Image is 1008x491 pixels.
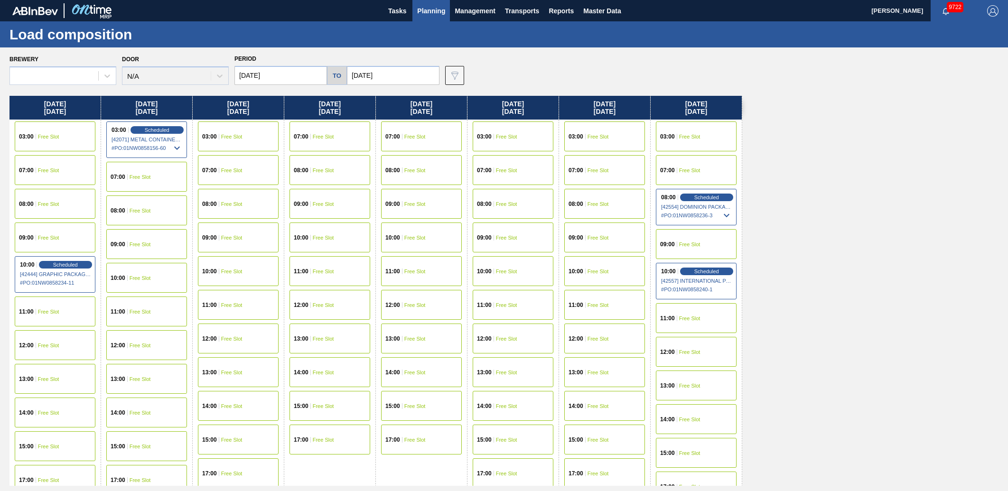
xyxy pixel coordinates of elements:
span: 08:00 [111,208,125,213]
span: 15:00 [569,437,583,443]
span: 9722 [947,2,963,12]
span: Free Slot [221,370,243,375]
input: mm/dd/yyyy [347,66,439,85]
span: 13:00 [202,370,217,375]
span: 12:00 [19,343,34,348]
span: Free Slot [588,437,609,443]
span: Scheduled [53,262,78,268]
span: Free Slot [679,417,700,422]
img: icon-filter-gray [449,70,460,81]
span: 07:00 [19,167,34,173]
span: 09:00 [660,241,675,247]
span: Free Slot [38,376,59,382]
span: 08:00 [202,201,217,207]
div: [DATE] [DATE] [559,96,650,120]
span: Free Slot [221,235,243,241]
span: Free Slot [588,302,609,308]
span: 11:00 [19,309,34,315]
span: Master Data [583,5,621,17]
img: TNhmsLtSVTkK8tSr43FrP2fwEKptu5GPRR3wAAAABJRU5ErkJggg== [12,7,58,15]
span: 17:00 [19,477,34,483]
span: Free Slot [404,403,426,409]
span: Free Slot [221,269,243,274]
span: 10:00 [111,275,125,281]
span: 08:00 [19,201,34,207]
span: Free Slot [313,370,334,375]
span: Free Slot [38,343,59,348]
span: Scheduled [694,195,719,200]
span: 09:00 [202,235,217,241]
span: 08:00 [661,195,676,200]
span: 12:00 [660,349,675,355]
span: Free Slot [588,471,609,476]
span: Free Slot [496,471,517,476]
span: Free Slot [130,174,151,180]
span: Free Slot [588,201,609,207]
span: [42557] INTERNATIONAL PAPER COMPANY - 0008219783 [661,278,732,284]
span: 11:00 [111,309,125,315]
span: 09:00 [19,235,34,241]
span: 11:00 [569,302,583,308]
span: 14:00 [19,410,34,416]
label: Brewery [9,56,38,63]
span: Free Slot [404,336,426,342]
span: 15:00 [477,437,492,443]
span: 12:00 [202,336,217,342]
div: [DATE] [DATE] [376,96,467,120]
span: Free Slot [404,134,426,139]
span: Free Slot [130,275,151,281]
span: Free Slot [313,302,334,308]
span: [42444] GRAPHIC PACKAGING INTERNATIONA - 0008221069 [20,271,91,277]
span: 13:00 [111,376,125,382]
span: Free Slot [130,343,151,348]
span: [42071] METAL CONTAINER CORPORATION - 0008219743 [112,137,183,142]
span: 10:00 [294,235,308,241]
span: 10:00 [385,235,400,241]
span: 12:00 [569,336,583,342]
span: Free Slot [313,167,334,173]
span: 10:00 [569,269,583,274]
span: Free Slot [679,167,700,173]
label: Door [122,56,139,63]
span: 11:00 [477,302,492,308]
div: [DATE] [DATE] [9,96,101,120]
span: 07:00 [294,134,308,139]
span: 13:00 [385,336,400,342]
span: Free Slot [221,167,243,173]
div: [DATE] [DATE] [284,96,375,120]
span: 08:00 [385,167,400,173]
span: Free Slot [588,269,609,274]
span: Tasks [387,5,408,17]
span: 03:00 [19,134,34,139]
span: Free Slot [38,167,59,173]
span: # PO : 01NW0858240-1 [661,284,732,295]
span: Free Slot [404,302,426,308]
span: Free Slot [130,309,151,315]
span: 11:00 [660,315,675,321]
span: Free Slot [679,315,700,321]
span: 17:00 [202,471,217,476]
span: 15:00 [111,444,125,449]
span: 15:00 [660,450,675,456]
span: 03:00 [660,134,675,139]
span: Free Slot [221,336,243,342]
span: 15:00 [385,403,400,409]
span: Scheduled [694,269,719,274]
span: 11:00 [202,302,217,308]
span: 08:00 [294,167,308,173]
span: 13:00 [660,383,675,389]
span: Free Slot [313,437,334,443]
span: Free Slot [130,241,151,247]
span: 11:00 [294,269,308,274]
span: 17:00 [569,471,583,476]
div: [DATE] [DATE] [193,96,284,120]
span: # PO : 01NW0858156-60 [112,142,183,154]
span: Free Slot [404,370,426,375]
span: 13:00 [569,370,583,375]
span: 10:00 [202,269,217,274]
span: 09:00 [111,241,125,247]
span: # PO : 01NW0858234-11 [20,277,91,288]
span: 12:00 [294,302,308,308]
span: Free Slot [588,235,609,241]
div: [DATE] [DATE] [101,96,192,120]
